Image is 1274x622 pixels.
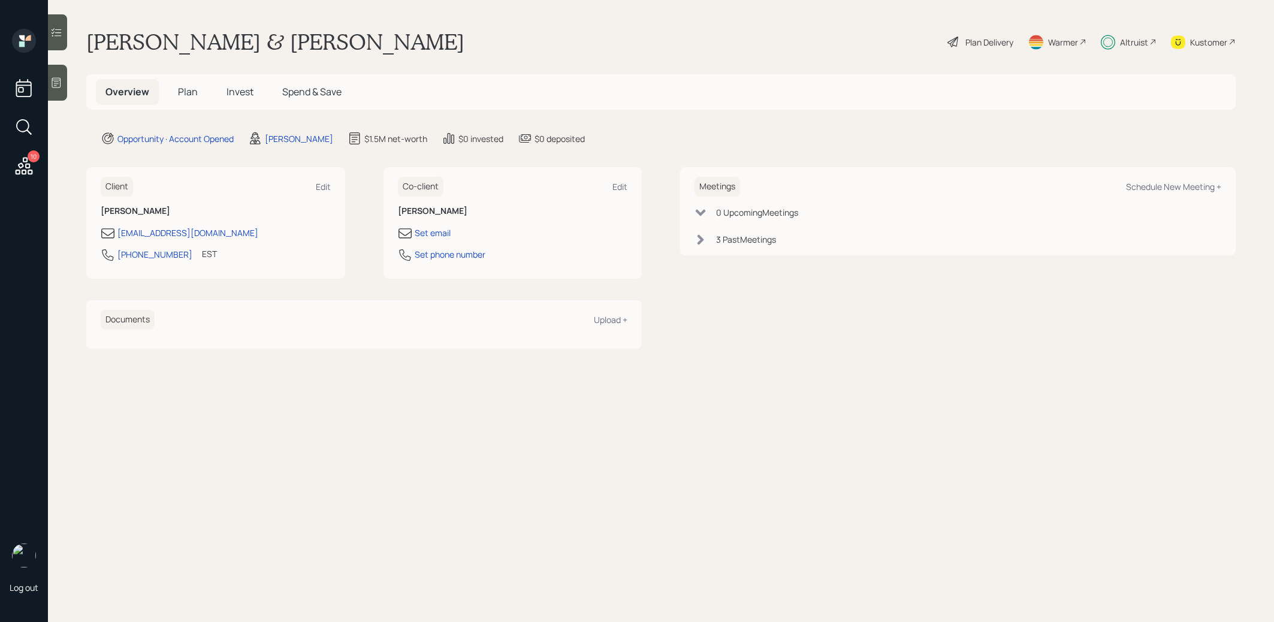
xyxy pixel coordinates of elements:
[117,248,192,261] div: [PHONE_NUMBER]
[12,544,36,567] img: treva-nostdahl-headshot.png
[202,247,217,260] div: EST
[458,132,503,145] div: $0 invested
[716,233,776,246] div: 3 Past Meeting s
[965,36,1013,49] div: Plan Delivery
[415,227,451,239] div: Set email
[265,132,333,145] div: [PERSON_NAME]
[398,177,443,197] h6: Co-client
[594,314,627,325] div: Upload +
[101,177,133,197] h6: Client
[415,248,485,261] div: Set phone number
[316,181,331,192] div: Edit
[695,177,740,197] h6: Meetings
[282,85,342,98] span: Spend & Save
[1120,36,1148,49] div: Altruist
[364,132,427,145] div: $1.5M net-worth
[101,206,331,216] h6: [PERSON_NAME]
[1126,181,1221,192] div: Schedule New Meeting +
[178,85,198,98] span: Plan
[101,310,155,330] h6: Documents
[612,181,627,192] div: Edit
[535,132,585,145] div: $0 deposited
[86,29,464,55] h1: [PERSON_NAME] & [PERSON_NAME]
[117,132,234,145] div: Opportunity · Account Opened
[716,206,798,219] div: 0 Upcoming Meeting s
[117,227,258,239] div: [EMAIL_ADDRESS][DOMAIN_NAME]
[1048,36,1078,49] div: Warmer
[28,150,40,162] div: 10
[105,85,149,98] span: Overview
[10,582,38,593] div: Log out
[227,85,253,98] span: Invest
[398,206,628,216] h6: [PERSON_NAME]
[1190,36,1227,49] div: Kustomer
